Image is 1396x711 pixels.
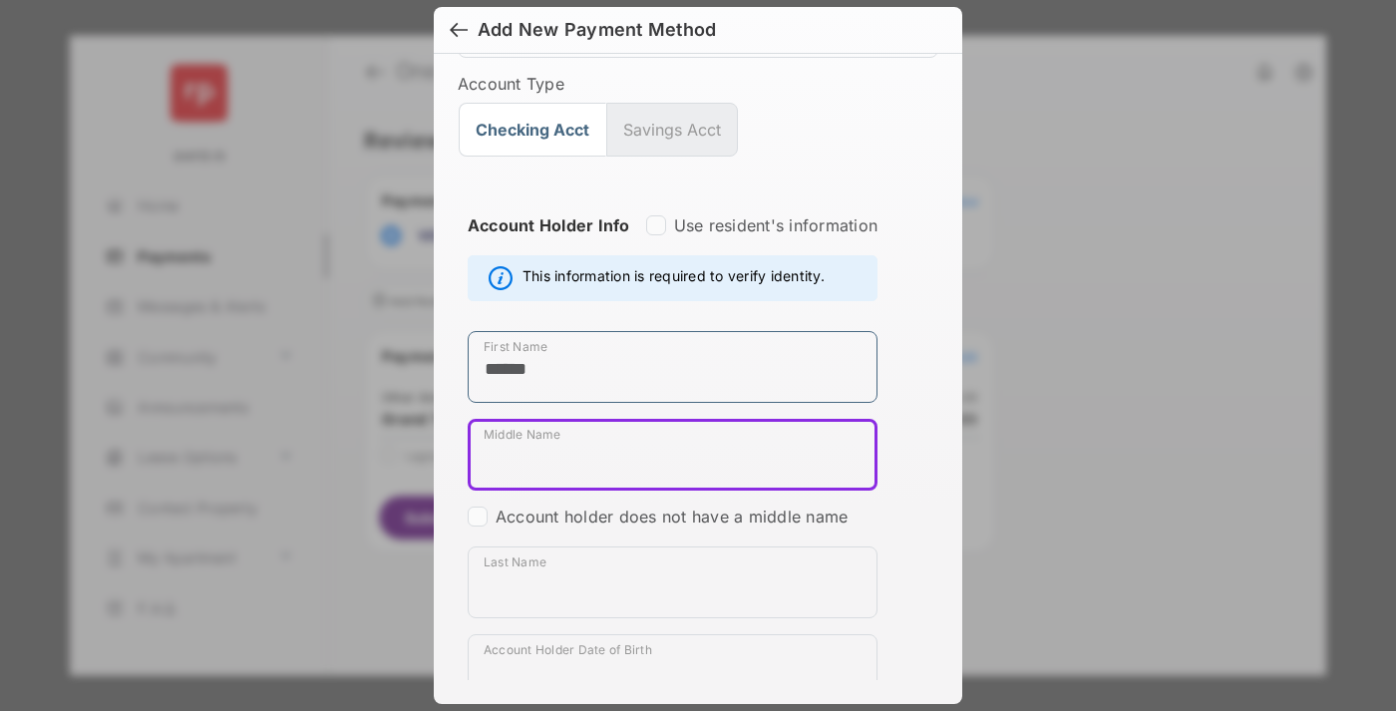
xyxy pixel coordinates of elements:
strong: Account Holder Info [468,215,630,271]
span: This information is required to verify identity. [523,266,825,290]
label: Account holder does not have a middle name [496,507,848,527]
button: Savings Acct [606,103,738,157]
label: Use resident's information [674,215,877,235]
div: Add New Payment Method [478,19,716,41]
label: Account Type [458,74,938,94]
button: Checking Acct [459,103,606,157]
